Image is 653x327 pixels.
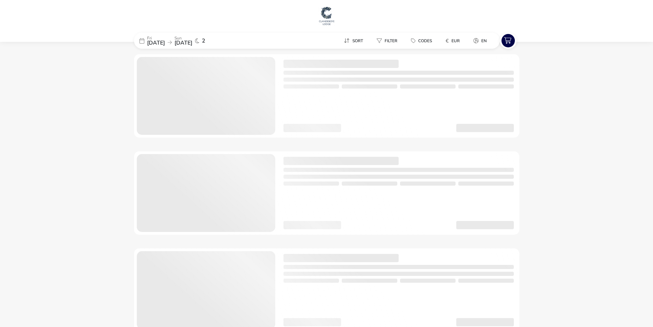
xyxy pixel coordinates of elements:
[468,36,495,46] naf-pibe-menu-bar-item: en
[147,39,165,47] span: [DATE]
[371,36,403,46] button: Filter
[468,36,492,46] button: en
[371,36,406,46] naf-pibe-menu-bar-item: Filter
[418,38,432,44] span: Codes
[134,33,237,49] div: Fri[DATE]Sun[DATE]2
[451,38,460,44] span: EUR
[481,38,487,44] span: en
[174,39,192,47] span: [DATE]
[318,5,335,26] img: Main Website
[338,36,368,46] button: Sort
[406,36,437,46] button: Codes
[446,37,449,44] i: €
[385,38,397,44] span: Filter
[352,38,363,44] span: Sort
[147,36,165,40] p: Fri
[440,36,465,46] button: €EUR
[406,36,440,46] naf-pibe-menu-bar-item: Codes
[318,5,335,27] a: Main Website
[174,36,192,40] p: Sun
[338,36,371,46] naf-pibe-menu-bar-item: Sort
[440,36,468,46] naf-pibe-menu-bar-item: €EUR
[202,38,205,44] span: 2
